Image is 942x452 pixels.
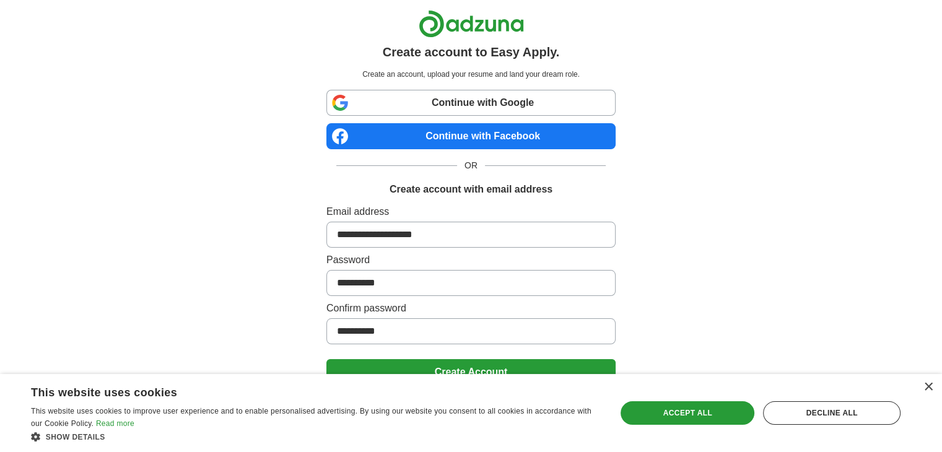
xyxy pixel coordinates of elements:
[763,401,901,425] div: Decline all
[326,90,616,116] a: Continue with Google
[457,159,485,172] span: OR
[326,359,616,385] button: Create Account
[390,182,552,197] h1: Create account with email address
[923,383,933,392] div: Close
[326,253,616,267] label: Password
[96,419,134,428] a: Read more, opens a new window
[621,401,754,425] div: Accept all
[31,430,599,443] div: Show details
[31,381,568,400] div: This website uses cookies
[383,43,560,61] h1: Create account to Easy Apply.
[326,123,616,149] a: Continue with Facebook
[329,69,613,80] p: Create an account, upload your resume and land your dream role.
[326,301,616,316] label: Confirm password
[326,204,616,219] label: Email address
[419,10,524,38] img: Adzuna logo
[31,407,591,428] span: This website uses cookies to improve user experience and to enable personalised advertising. By u...
[46,433,105,441] span: Show details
